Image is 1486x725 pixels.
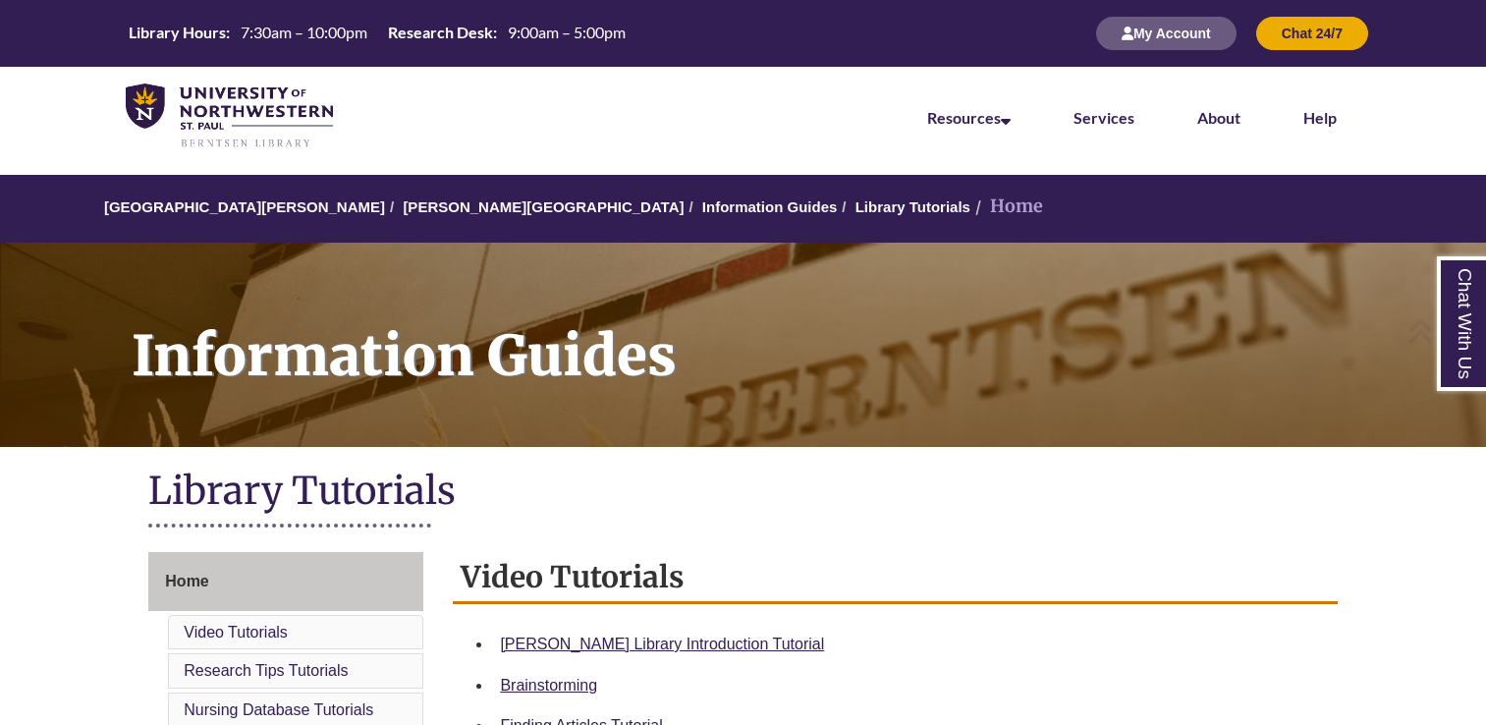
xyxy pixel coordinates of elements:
a: [PERSON_NAME] Library Introduction Tutorial [500,636,824,652]
a: Hours Today [121,22,633,45]
a: Information Guides [702,198,838,215]
table: Hours Today [121,22,633,43]
h1: Library Tutorials [148,467,1337,519]
h1: Information Guides [110,243,1486,421]
button: My Account [1096,17,1237,50]
li: Home [970,193,1043,221]
a: Home [148,552,423,611]
a: Video Tutorials [184,624,288,641]
th: Library Hours: [121,22,233,43]
h2: Video Tutorials [453,552,1337,604]
a: Back to Top [1407,317,1481,344]
span: 9:00am – 5:00pm [508,23,626,41]
th: Research Desk: [380,22,500,43]
a: Services [1073,108,1134,127]
a: Nursing Database Tutorials [184,701,373,718]
button: Chat 24/7 [1256,17,1368,50]
a: Resources [927,108,1011,127]
a: Chat 24/7 [1256,25,1368,41]
a: Research Tips Tutorials [184,662,348,679]
span: Home [165,573,208,589]
a: Library Tutorials [855,198,970,215]
a: Brainstorming [500,677,597,694]
a: Help [1303,108,1337,127]
a: [GEOGRAPHIC_DATA][PERSON_NAME] [104,198,385,215]
a: About [1197,108,1240,127]
a: My Account [1096,25,1237,41]
span: 7:30am – 10:00pm [241,23,367,41]
a: [PERSON_NAME][GEOGRAPHIC_DATA] [403,198,684,215]
img: UNWSP Library Logo [126,84,333,149]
